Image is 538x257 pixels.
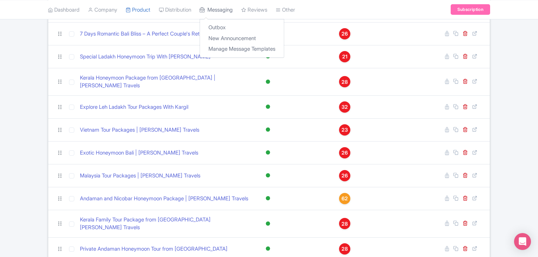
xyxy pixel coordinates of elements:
a: 23 [329,124,361,136]
div: Active [264,148,271,158]
span: 28 [342,245,348,253]
a: 26 [329,147,361,158]
div: Active [264,219,271,229]
div: Active [264,125,271,135]
a: Malaysia Tour Packages | [PERSON_NAME] Travels [80,172,200,180]
span: 32 [342,103,348,111]
a: 28 [329,76,361,87]
span: 28 [342,78,348,86]
a: 28 [329,243,361,255]
a: 26 [329,28,361,39]
div: Active [264,77,271,87]
a: Private Andaman Honeymoon Tour from [GEOGRAPHIC_DATA] [80,245,227,253]
span: 21 [342,53,348,61]
a: 26 [329,170,361,181]
a: 28 [329,218,361,229]
a: 32 [329,101,361,113]
span: 23 [342,126,348,134]
a: 62 [329,193,361,204]
a: Outbox [200,22,284,33]
a: 7 Days Romantic Bali Bliss – A Perfect Couple's Retreat [80,30,209,38]
a: Subscription [451,4,490,15]
div: Open Intercom Messenger [514,233,531,250]
div: Active [264,102,271,112]
span: 26 [342,149,348,157]
a: Vietnam Tour Packages | [PERSON_NAME] Travels [80,126,199,134]
a: Andaman and Nicobar Honeymoon Package | [PERSON_NAME] Travels [80,195,248,203]
a: New Announcement [200,33,284,44]
div: Active [264,244,271,254]
div: Active [264,170,271,181]
span: 26 [342,30,348,38]
a: Manage Message Templates [200,44,284,55]
a: Special Ladakh Honeymoon Trip With [PERSON_NAME] [80,53,211,61]
span: 28 [342,220,348,228]
a: 21 [329,51,361,62]
span: 62 [342,195,348,202]
a: Kerala Honeymoon Package from [GEOGRAPHIC_DATA] | [PERSON_NAME] Travels [80,74,251,90]
a: Explore Leh Ladakh Tour Packages With Kargil [80,103,188,111]
a: Exotic Honeymoon Bali | [PERSON_NAME] Travels [80,149,198,157]
span: 26 [342,172,348,180]
div: Active [264,193,271,203]
a: Kerala Family Tour Package from [GEOGRAPHIC_DATA] [PERSON_NAME] Travels [80,216,251,232]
